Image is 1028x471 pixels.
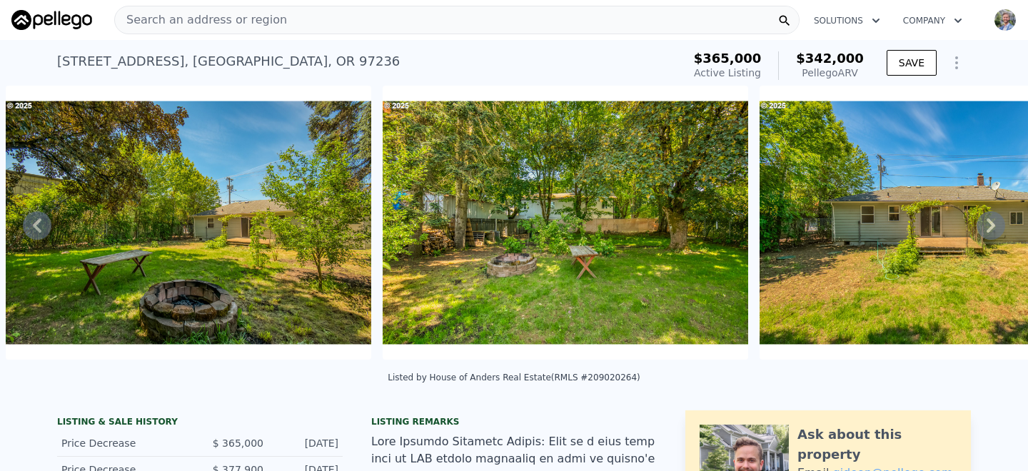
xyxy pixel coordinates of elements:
[371,416,657,427] div: Listing remarks
[57,51,400,71] div: [STREET_ADDRESS] , [GEOGRAPHIC_DATA] , OR 97236
[797,425,957,465] div: Ask about this property
[61,436,188,450] div: Price Decrease
[213,437,263,449] span: $ 365,000
[694,51,762,66] span: $365,000
[887,50,937,76] button: SAVE
[942,49,971,77] button: Show Options
[57,416,343,430] div: LISTING & SALE HISTORY
[11,10,92,30] img: Pellego
[892,8,974,34] button: Company
[796,51,864,66] span: $342,000
[802,8,892,34] button: Solutions
[796,66,864,80] div: Pellego ARV
[6,86,371,360] img: Sale: 166843031 Parcel: 74638895
[694,67,761,78] span: Active Listing
[994,9,1017,31] img: avatar
[388,373,640,383] div: Listed by House of Anders Real Estate (RMLS #209020264)
[383,86,748,360] img: Sale: 166843031 Parcel: 74638895
[115,11,287,29] span: Search an address or region
[275,436,338,450] div: [DATE]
